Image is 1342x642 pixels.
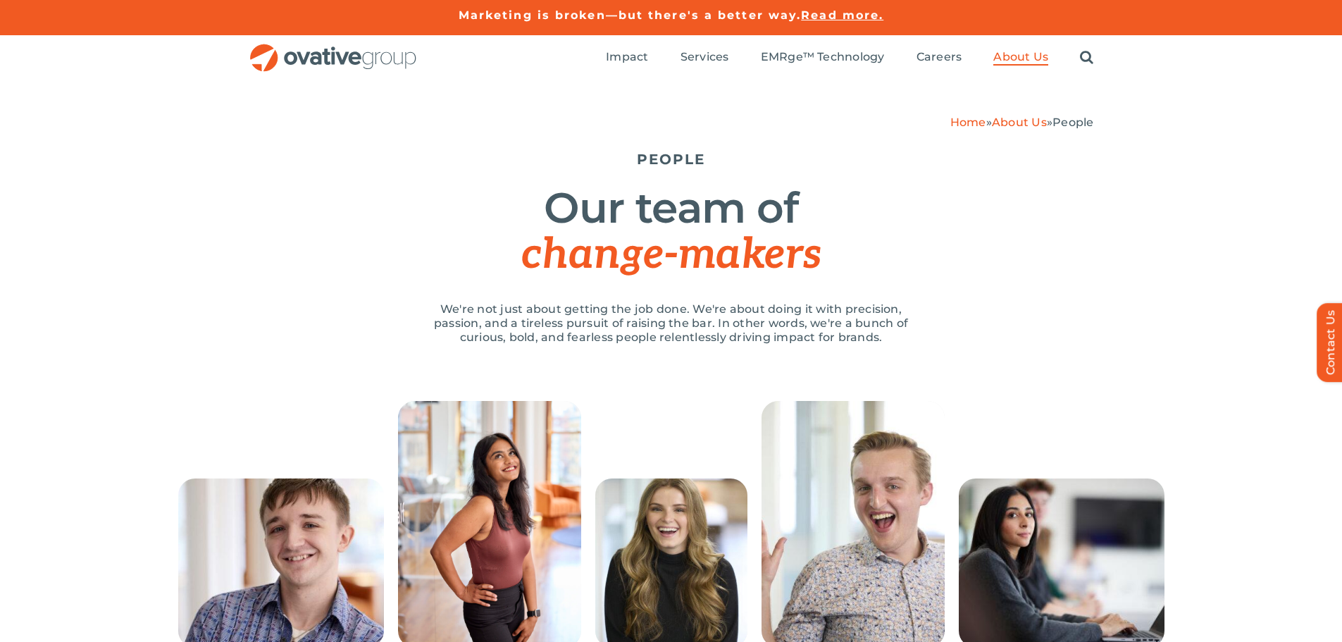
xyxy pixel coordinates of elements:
span: Careers [917,50,962,64]
span: Services [681,50,729,64]
a: Careers [917,50,962,66]
a: Read more. [801,8,883,22]
a: Services [681,50,729,66]
nav: Menu [606,35,1093,80]
a: About Us [992,116,1047,129]
h5: PEOPLE [249,151,1094,168]
a: OG_Full_horizontal_RGB [249,42,418,56]
span: » » [950,116,1094,129]
a: Search [1080,50,1093,66]
span: EMRge™ Technology [761,50,885,64]
a: Home [950,116,986,129]
h1: Our team of [249,185,1094,278]
span: change-makers [521,230,820,280]
span: Impact [606,50,648,64]
a: About Us [993,50,1048,66]
span: People [1052,116,1093,129]
p: We're not just about getting the job done. We're about doing it with precision, passion, and a ti... [418,302,925,345]
a: Marketing is broken—but there's a better way. [459,8,802,22]
a: EMRge™ Technology [761,50,885,66]
span: About Us [993,50,1048,64]
a: Impact [606,50,648,66]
